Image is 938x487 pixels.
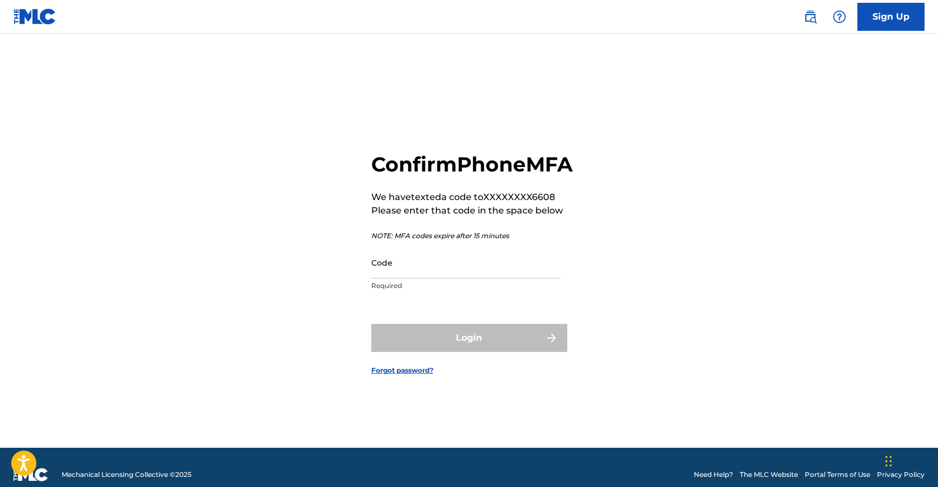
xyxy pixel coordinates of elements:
img: search [804,10,817,24]
a: The MLC Website [740,470,798,480]
a: Forgot password? [371,365,433,375]
a: Portal Terms of Use [805,470,870,480]
span: Mechanical Licensing Collective © 2025 [62,470,192,480]
p: We have texted a code to XXXXXXXX6608 [371,191,573,204]
h2: Confirm Phone MFA [371,152,573,177]
a: Public Search [799,6,822,28]
img: help [833,10,846,24]
div: Help [828,6,851,28]
div: Drag [885,444,892,478]
a: Sign Up [857,3,925,31]
p: Please enter that code in the space below [371,204,573,217]
img: logo [13,468,48,481]
a: Need Help? [694,470,733,480]
iframe: Chat Widget [882,433,938,487]
a: Privacy Policy [877,470,925,480]
p: Required [371,281,561,291]
p: NOTE: MFA codes expire after 15 minutes [371,231,573,241]
img: MLC Logo [13,8,57,25]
